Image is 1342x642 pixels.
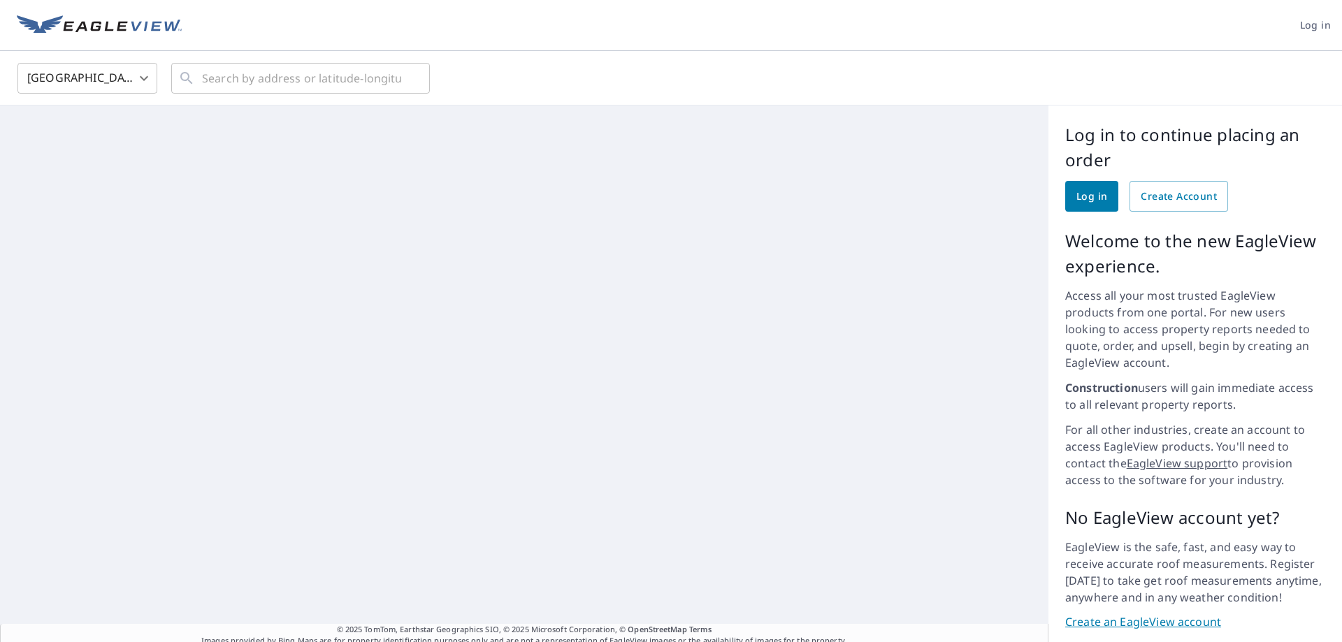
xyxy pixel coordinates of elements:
[1065,287,1325,371] p: Access all your most trusted EagleView products from one portal. For new users looking to access ...
[1065,181,1118,212] a: Log in
[1065,539,1325,606] p: EagleView is the safe, fast, and easy way to receive accurate roof measurements. Register [DATE] ...
[1076,188,1107,205] span: Log in
[17,59,157,98] div: [GEOGRAPHIC_DATA]
[337,624,712,636] span: © 2025 TomTom, Earthstar Geographics SIO, © 2025 Microsoft Corporation, ©
[1127,455,1228,471] a: EagleView support
[1065,380,1138,395] strong: Construction
[1065,122,1325,173] p: Log in to continue placing an order
[1065,379,1325,413] p: users will gain immediate access to all relevant property reports.
[17,15,182,36] img: EV Logo
[1065,614,1325,630] a: Create an EagleView account
[1141,188,1217,205] span: Create Account
[1065,505,1325,530] p: No EagleView account yet?
[689,624,712,634] a: Terms
[628,624,686,634] a: OpenStreetMap
[1300,17,1331,34] span: Log in
[1065,421,1325,488] p: For all other industries, create an account to access EagleView products. You'll need to contact ...
[1065,228,1325,279] p: Welcome to the new EagleView experience.
[202,59,401,98] input: Search by address or latitude-longitude
[1130,181,1228,212] a: Create Account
